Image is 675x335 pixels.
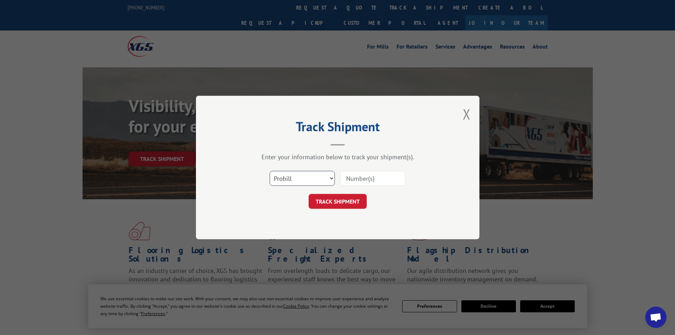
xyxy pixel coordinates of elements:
div: Enter your information below to track your shipment(s). [231,153,444,161]
input: Number(s) [340,171,405,186]
button: TRACK SHIPMENT [309,194,367,209]
button: Close modal [463,105,471,123]
h2: Track Shipment [231,122,444,135]
div: Open chat [645,307,666,328]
